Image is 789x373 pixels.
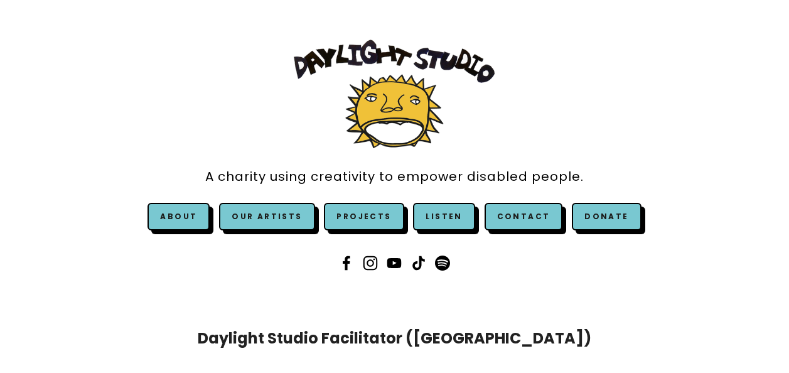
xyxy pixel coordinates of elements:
[324,203,404,230] a: Projects
[426,211,462,222] a: Listen
[294,40,495,148] img: Daylight Studio
[160,211,197,222] a: About
[219,203,314,230] a: Our Artists
[153,327,636,350] h1: Daylight Studio Facilitator ([GEOGRAPHIC_DATA])
[205,163,584,191] a: A charity using creativity to empower disabled people.
[572,203,641,230] a: Donate
[485,203,563,230] a: Contact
